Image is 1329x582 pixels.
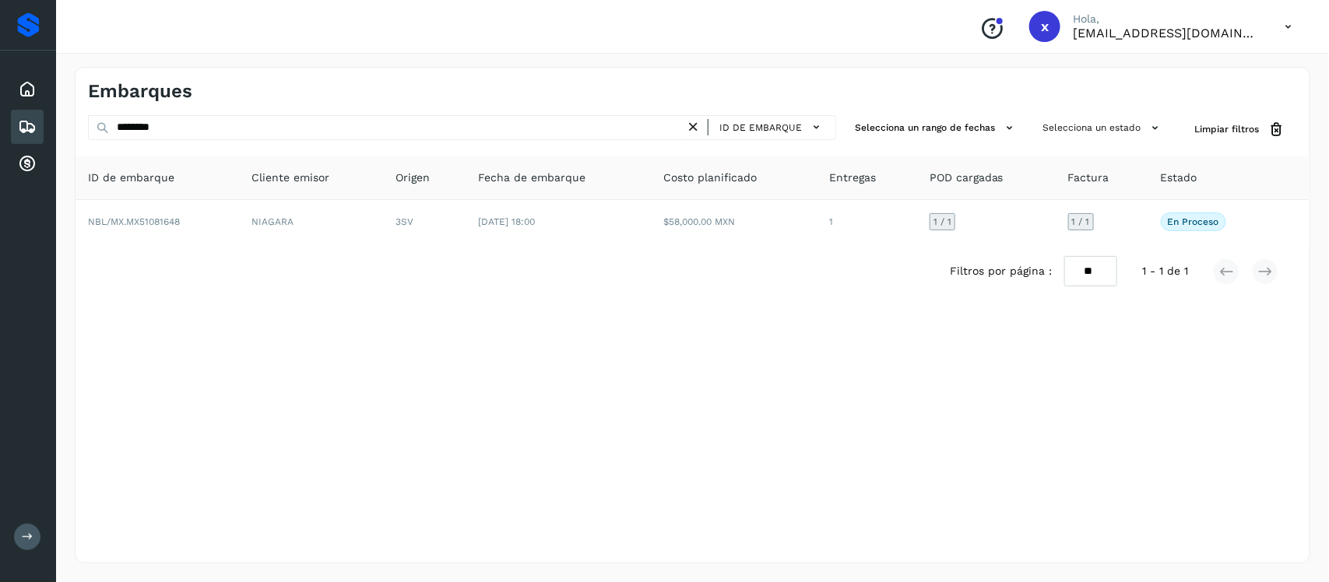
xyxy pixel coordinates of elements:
[719,121,802,135] span: ID de embarque
[251,170,329,186] span: Cliente emisor
[1068,170,1109,186] span: Factura
[1036,115,1169,141] button: Selecciona un estado
[11,72,44,107] div: Inicio
[11,110,44,144] div: Embarques
[478,170,585,186] span: Fecha de embarque
[478,216,535,227] span: [DATE] 18:00
[950,263,1052,279] span: Filtros por página :
[651,200,817,244] td: $58,000.00 MXN
[239,200,383,244] td: NIAGARA
[1194,122,1259,136] span: Limpiar filtros
[1161,170,1197,186] span: Estado
[11,147,44,181] div: Cuentas por cobrar
[849,115,1024,141] button: Selecciona un rango de fechas
[1168,216,1219,227] p: En proceso
[88,80,192,103] h4: Embarques
[383,200,466,244] td: 3SV
[396,170,430,186] span: Origen
[88,170,174,186] span: ID de embarque
[817,200,917,244] td: 1
[1182,115,1297,144] button: Limpiar filtros
[1073,26,1260,40] p: xmgm@transportesser.com.mx
[829,170,876,186] span: Entregas
[1073,12,1260,26] p: Hola,
[930,170,1004,186] span: POD cargadas
[1142,263,1188,279] span: 1 - 1 de 1
[1072,217,1090,226] span: 1 / 1
[88,216,180,227] span: NBL/MX.MX51081648
[663,170,757,186] span: Costo planificado
[933,217,951,226] span: 1 / 1
[715,116,829,138] button: ID de embarque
